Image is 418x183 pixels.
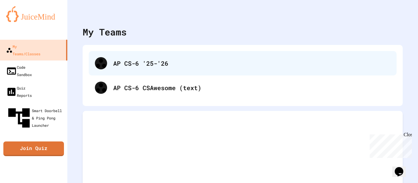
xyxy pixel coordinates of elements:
a: Join Quiz [3,141,64,156]
div: My Teams/Classes [6,43,40,57]
div: Quiz Reports [6,84,32,99]
div: My Teams [83,25,127,39]
div: AP CS-6 CSAwesome (text) [89,75,397,100]
iframe: chat widget [392,159,412,177]
div: AP CS-6 CSAwesome (text) [113,83,390,92]
img: logo-orange.svg [6,6,61,22]
div: Chat with us now!Close [2,2,42,39]
div: AP CS-6 '25-'26 [113,59,390,68]
div: Smart Doorbell & Ping Pong Launcher [6,105,65,131]
iframe: chat widget [367,132,412,158]
div: AP CS-6 '25-'26 [89,51,397,75]
div: Code Sandbox [6,64,32,78]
